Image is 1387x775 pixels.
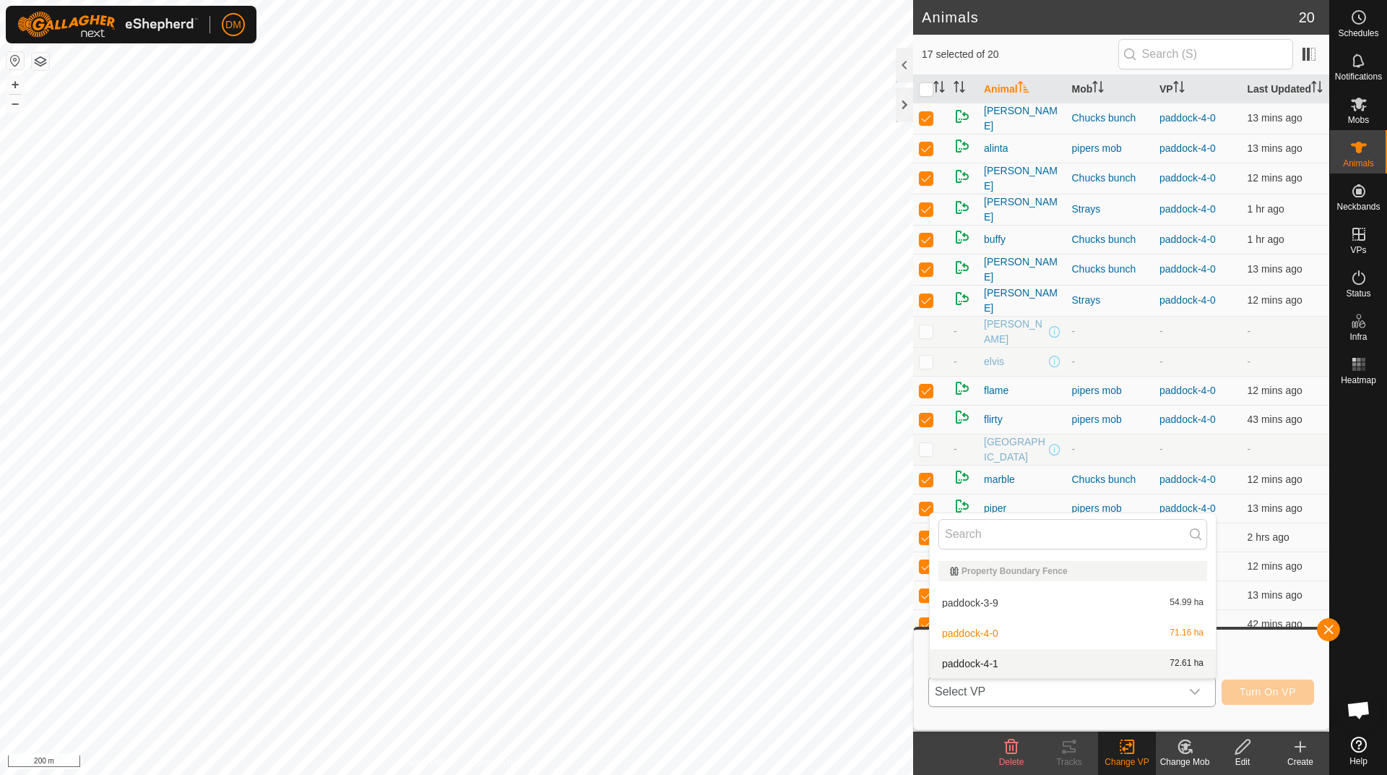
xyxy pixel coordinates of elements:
a: paddock-4-0 [1159,414,1216,425]
div: pipers mob [1072,412,1149,427]
div: pipers mob [1072,141,1149,156]
button: Reset Map [7,52,24,69]
span: Infra [1349,333,1367,341]
span: Turn On VP [1240,686,1296,698]
span: - [1248,325,1251,337]
span: 19 Sept 2025, 10:36 pm [1248,618,1302,630]
span: flirty [984,412,1003,427]
div: pipers mob [1072,501,1149,516]
span: 19 Sept 2025, 10:36 pm [1248,414,1302,425]
a: paddock-4-0 [1159,203,1216,215]
div: - [1072,324,1149,339]
span: 20 [1299,7,1315,28]
span: Notifications [1335,72,1382,81]
img: returning on [954,168,971,185]
span: - [954,325,957,337]
div: Chucks bunch [1072,111,1149,126]
p-sorticon: Activate to sort [954,83,965,95]
span: flame [984,383,1008,398]
p-sorticon: Activate to sort [933,83,945,95]
span: Schedules [1338,29,1378,38]
a: Help [1330,731,1387,771]
span: 19 Sept 2025, 11:06 pm [1248,263,1302,275]
div: Change Mob [1156,755,1214,768]
span: Delete [999,757,1024,767]
li: paddock-4-0 [930,619,1216,648]
span: 19 Sept 2025, 11:06 pm [1248,502,1302,514]
span: buffy [984,232,1006,247]
li: paddock-3-9 [930,588,1216,617]
img: returning on [954,199,971,216]
a: paddock-4-0 [1159,172,1216,184]
div: Chucks bunch [1072,262,1149,277]
a: paddock-4-0 [1159,263,1216,275]
span: 54.99 ha [1170,598,1204,608]
p-sorticon: Activate to sort [1092,83,1104,95]
app-display-virtual-paddock-transition: - [1159,325,1163,337]
p-sorticon: Activate to sort [1311,83,1323,95]
div: - [1072,354,1149,369]
div: Chucks bunch [1072,232,1149,247]
img: returning on [954,228,971,246]
a: paddock-4-0 [1159,502,1216,514]
span: DM [225,17,241,33]
div: Edit [1214,755,1271,768]
span: 19 Sept 2025, 8:36 pm [1248,531,1289,543]
button: – [7,95,24,112]
button: Turn On VP [1222,680,1314,705]
span: VPs [1350,246,1366,254]
input: Search [938,519,1207,549]
span: Help [1349,757,1367,766]
img: returning on [954,290,971,307]
span: [PERSON_NAME] [984,317,1046,347]
span: 17 selected of 20 [922,47,1118,62]
img: returning on [954,497,971,515]
input: Search (S) [1118,39,1293,69]
span: elvis [984,354,1004,369]
div: Open chat [1337,688,1380,732]
span: [PERSON_NAME] [984,103,1060,134]
div: Tracks [1040,755,1098,768]
div: Change VP [1098,755,1156,768]
span: [PERSON_NAME] [984,254,1060,285]
span: [PERSON_NAME] [984,194,1060,225]
span: paddock-3-9 [942,598,998,608]
span: paddock-4-0 [942,628,998,638]
p-sorticon: Activate to sort [1173,83,1185,95]
span: 19 Sept 2025, 11:06 pm [1248,589,1302,601]
span: 19 Sept 2025, 11:06 pm [1248,294,1302,306]
img: returning on [954,408,971,426]
h2: Animals [922,9,1299,26]
span: 19 Sept 2025, 10:06 pm [1248,203,1284,215]
img: returning on [954,108,971,125]
a: Privacy Policy [399,756,454,769]
img: returning on [954,259,971,276]
span: [GEOGRAPHIC_DATA] [984,434,1046,465]
span: 19 Sept 2025, 10:06 pm [1248,234,1284,245]
span: Animals [1343,159,1374,168]
p-sorticon: Activate to sort [1018,83,1029,95]
img: returning on [954,137,971,155]
div: pipers mob [1072,383,1149,398]
a: paddock-4-0 [1159,474,1216,485]
li: paddock-4-1 [930,649,1216,678]
th: Last Updated [1242,75,1330,103]
div: - [1072,442,1149,457]
span: 71.16 ha [1170,628,1204,638]
span: paddock-4-1 [942,659,998,669]
div: Chucks bunch [1072,472,1149,487]
th: Animal [978,75,1066,103]
span: piper [984,501,1006,516]
span: alinta [984,141,1008,156]
span: marble [984,472,1015,487]
button: Map Layers [32,53,49,70]
span: - [954,443,957,455]
img: returning on [954,380,971,397]
img: Gallagher Logo [17,12,198,38]
span: - [954,356,957,367]
a: paddock-4-0 [1159,385,1216,396]
app-display-virtual-paddock-transition: - [1159,356,1163,367]
a: paddock-4-0 [1159,234,1216,245]
div: Chucks bunch [1072,171,1149,186]
a: Contact Us [471,756,514,769]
